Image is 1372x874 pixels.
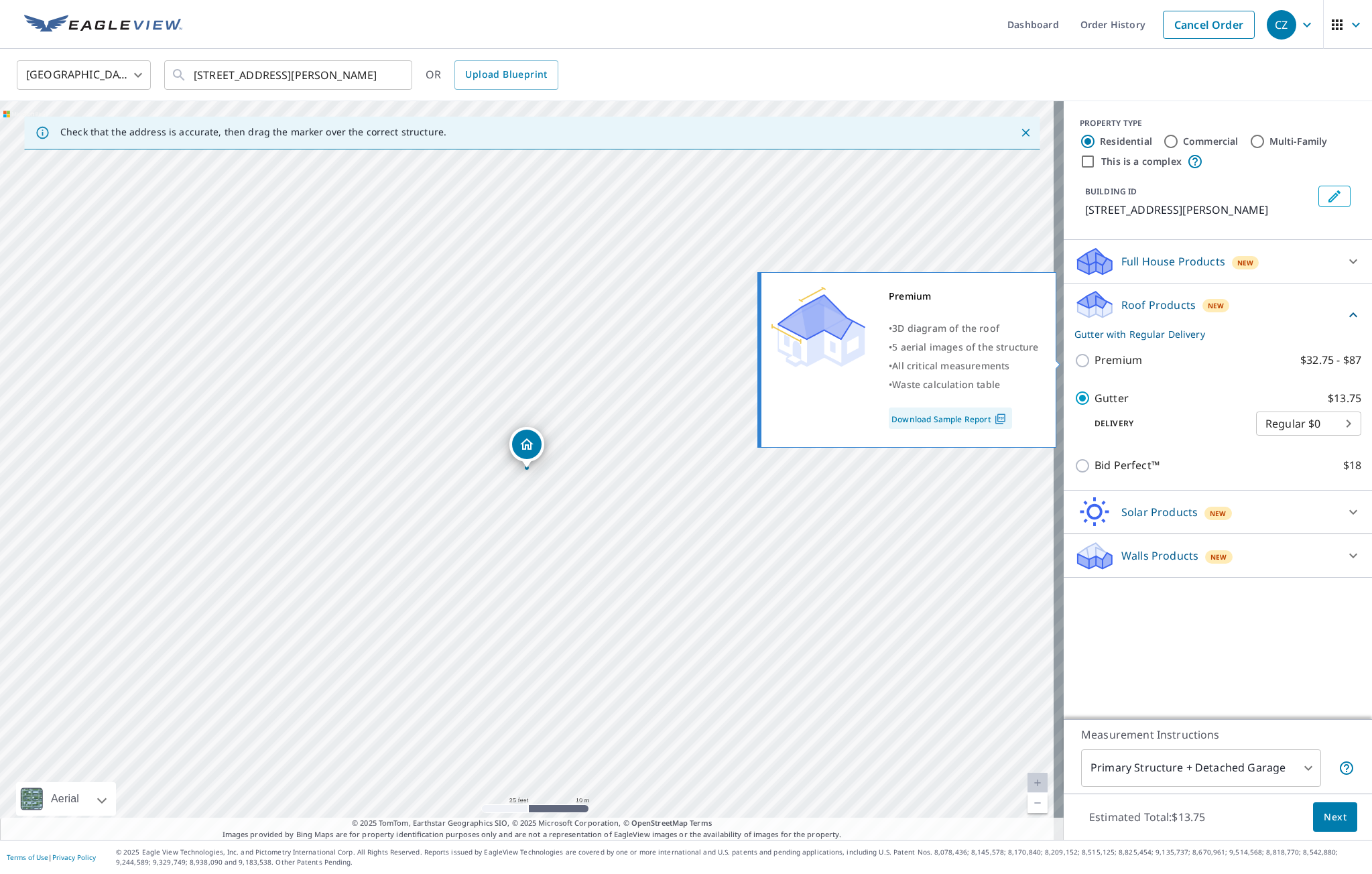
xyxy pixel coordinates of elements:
button: Next [1313,802,1357,832]
p: Estimated Total: $13.75 [1078,802,1216,832]
a: Current Level 20, Zoom In Disabled [1027,773,1048,793]
div: OR [426,60,558,90]
a: Privacy Policy [52,853,96,862]
p: $32.75 - $87 [1300,352,1361,369]
p: BUILDING ID [1085,186,1137,197]
p: $18 [1343,457,1361,474]
p: | [7,853,96,861]
p: Full House Products [1121,253,1225,269]
div: • [889,338,1039,357]
label: Residential [1100,135,1152,148]
p: Gutter with Regular Delivery [1074,327,1345,341]
a: Download Sample Report [889,408,1012,429]
div: Roof ProductsNewGutter with Regular Delivery [1074,289,1361,341]
div: Aerial [47,782,83,816]
p: Delivery [1074,418,1256,430]
div: Regular $0 [1256,405,1361,442]
a: Terms of Use [7,853,48,862]
span: 3D diagram of the roof [892,322,999,334]
div: • [889,357,1039,375]
p: Premium [1095,352,1142,369]
div: • [889,319,1039,338]
span: New [1237,257,1254,268]
a: OpenStreetMap [631,818,688,828]
input: Search by address or latitude-longitude [194,56,385,94]
div: • [889,375,1039,394]
p: Walls Products [1121,548,1198,564]
button: Edit building 1 [1318,186,1351,207]
span: © 2025 TomTom, Earthstar Geographics SIO, © 2025 Microsoft Corporation, © [352,818,712,829]
span: Next [1324,809,1347,826]
p: Measurement Instructions [1081,727,1355,743]
p: [STREET_ADDRESS][PERSON_NAME] [1085,202,1313,218]
span: New [1210,508,1227,519]
div: Dropped pin, building 1, Residential property, 33 Althea St Providence, RI 02907 [509,427,544,469]
img: EV Logo [24,15,182,35]
img: Premium [771,287,865,367]
p: © 2025 Eagle View Technologies, Inc. and Pictometry International Corp. All Rights Reserved. Repo... [116,847,1365,867]
div: [GEOGRAPHIC_DATA] [17,56,151,94]
a: Upload Blueprint [454,60,558,90]
p: Check that the address is accurate, then drag the marker over the correct structure. [60,126,446,138]
label: This is a complex [1101,155,1182,168]
span: Waste calculation table [892,378,1000,391]
span: Your report will include the primary structure and a detached garage if one exists. [1338,760,1355,776]
span: 5 aerial images of the structure [892,340,1038,353]
span: New [1210,552,1227,562]
span: All critical measurements [892,359,1009,372]
p: Bid Perfect™ [1095,457,1160,474]
span: New [1208,300,1225,311]
div: Premium [889,287,1039,306]
div: Walls ProductsNew [1074,540,1361,572]
div: PROPERTY TYPE [1080,117,1356,129]
label: Commercial [1183,135,1239,148]
p: $13.75 [1328,390,1361,407]
div: Primary Structure + Detached Garage [1081,749,1321,787]
a: Cancel Order [1163,11,1255,39]
p: Solar Products [1121,504,1198,520]
p: Roof Products [1121,297,1196,313]
div: Aerial [16,782,116,816]
p: Gutter [1095,390,1129,407]
button: Close [1017,124,1034,141]
div: CZ [1267,10,1296,40]
div: Solar ProductsNew [1074,496,1361,528]
label: Multi-Family [1269,135,1328,148]
img: Pdf Icon [991,413,1009,425]
div: Full House ProductsNew [1074,245,1361,277]
a: Terms [690,818,712,828]
a: Current Level 20, Zoom Out [1027,793,1048,813]
span: Upload Blueprint [465,66,547,83]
